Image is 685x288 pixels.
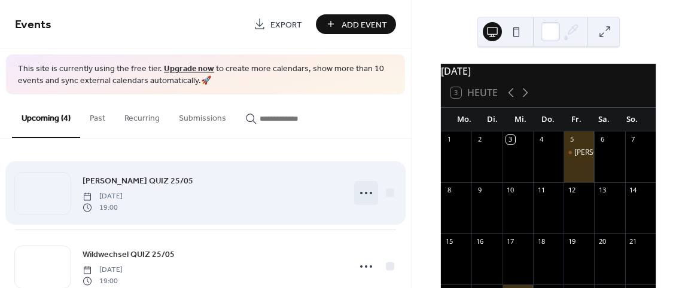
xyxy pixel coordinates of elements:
div: 3 [506,135,515,144]
div: 7 [629,135,638,144]
div: [DATE] [441,64,656,78]
div: 1 [445,135,453,144]
div: 13 [598,186,607,195]
div: 16 [475,237,484,246]
a: Export [245,14,311,34]
div: So. [618,108,646,131]
span: Add Event [342,19,387,31]
button: Add Event [316,14,396,34]
div: 11 [537,186,546,195]
button: Recurring [115,94,169,137]
div: Rossini QUIZ 25/05 [564,148,594,158]
div: 6 [598,135,607,144]
span: This site is currently using the free tier. to create more calendars, show more than 10 events an... [18,63,393,87]
span: Wildwechsel QUIZ 25/05 [83,249,175,261]
div: 21 [629,237,638,246]
div: Sa. [590,108,619,131]
button: Past [80,94,115,137]
div: 20 [598,237,607,246]
div: 8 [445,186,453,195]
div: Mi. [506,108,534,131]
div: 17 [506,237,515,246]
div: 9 [475,186,484,195]
button: Submissions [169,94,236,137]
a: [PERSON_NAME] QUIZ 25/05 [83,174,193,188]
div: Do. [534,108,562,131]
span: [PERSON_NAME] QUIZ 25/05 [83,175,193,188]
span: Export [270,19,302,31]
span: [DATE] [83,191,123,202]
a: Upgrade now [164,61,214,77]
div: Mo. [450,108,479,131]
div: 14 [629,186,638,195]
button: Upcoming (4) [12,94,80,138]
div: 15 [445,237,453,246]
span: 19:00 [83,275,123,286]
div: 12 [567,186,576,195]
div: 10 [506,186,515,195]
div: 19 [567,237,576,246]
div: 5 [567,135,576,144]
div: [PERSON_NAME] QUIZ 25/05 [574,148,670,158]
a: Wildwechsel QUIZ 25/05 [83,247,175,261]
div: Fr. [562,108,590,131]
span: [DATE] [83,265,123,275]
div: 18 [537,237,546,246]
div: 4 [537,135,546,144]
span: 19:00 [83,202,123,213]
div: 2 [475,135,484,144]
div: Di. [479,108,507,131]
span: Events [15,13,51,36]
